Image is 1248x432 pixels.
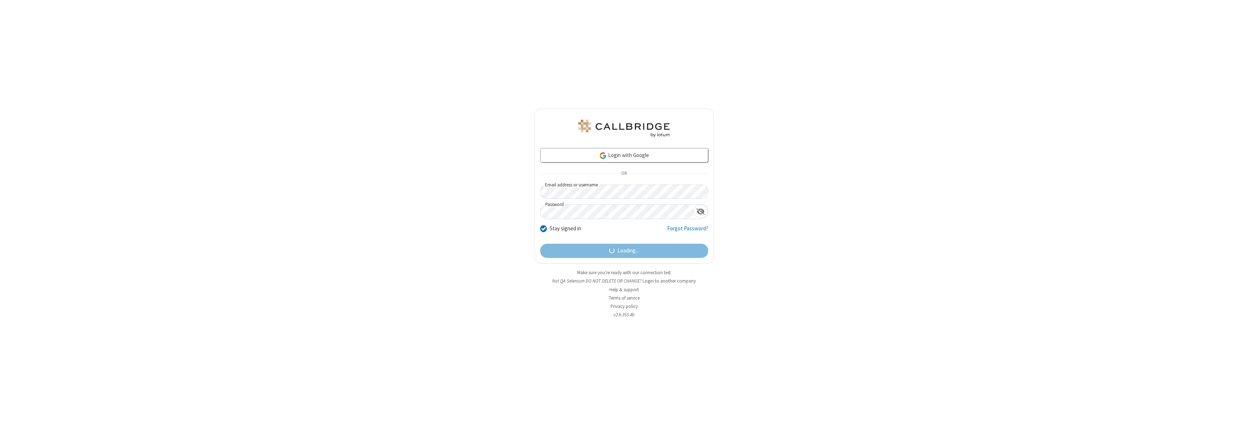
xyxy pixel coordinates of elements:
[694,205,708,218] div: Show password
[540,244,708,258] button: Loading...
[611,303,638,309] a: Privacy policy
[599,152,607,160] img: google-icon.png
[534,277,714,284] li: Not QA Selenium DO NOT DELETE OR CHANGE?
[550,225,581,233] label: Stay signed in
[540,148,708,162] a: Login with Google
[643,277,696,284] button: Login to another company
[540,185,708,199] input: Email address or username
[667,225,708,238] a: Forgot Password?
[577,270,671,276] a: Make sure you're ready with our connection test
[609,287,639,293] a: Help & support
[534,311,714,318] li: v2.6.353.4b
[577,120,671,137] img: QA Selenium DO NOT DELETE OR CHANGE
[541,205,694,219] input: Password
[618,169,630,179] span: OR
[609,295,640,301] a: Terms of service
[617,247,639,255] span: Loading...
